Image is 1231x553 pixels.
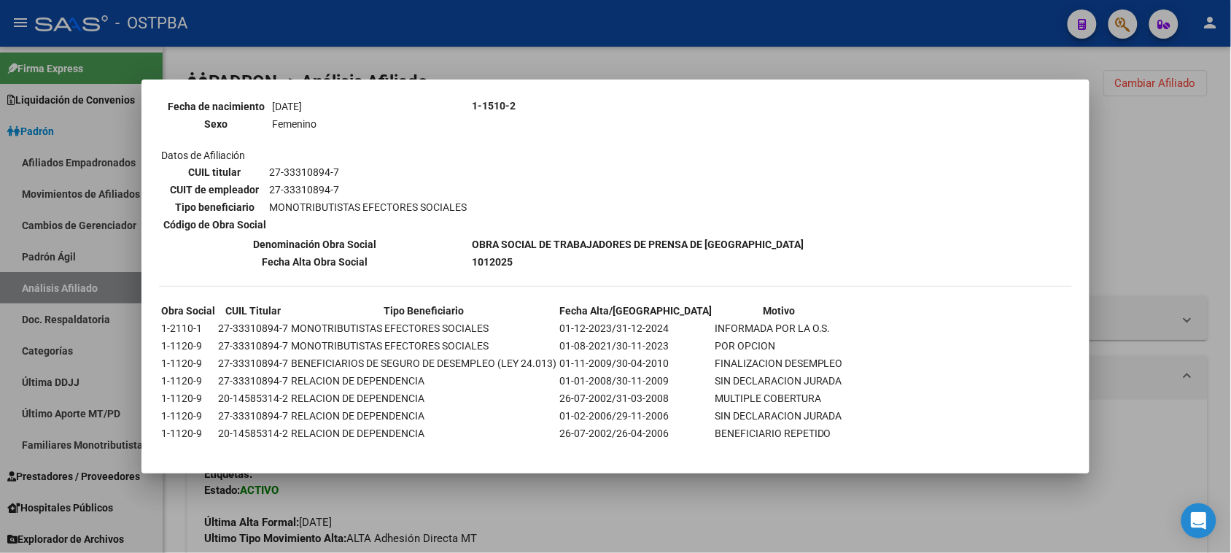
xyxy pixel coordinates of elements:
[290,373,557,389] td: RELACION DE DEPENDENCIA
[559,408,712,424] td: 01-02-2006/29-11-2006
[714,303,844,319] th: Motivo
[163,164,267,180] th: CUIL titular
[217,408,289,424] td: 27-33310894-7
[163,98,270,115] th: Fecha de nacimiento
[559,425,712,441] td: 26-07-2002/26-04-2006
[268,164,467,180] td: 27-33310894-7
[163,217,267,233] th: Código de Obra Social
[271,116,378,132] td: Femenino
[559,355,712,371] td: 01-11-2009/30-04-2010
[160,303,216,319] th: Obra Social
[160,254,470,270] th: Fecha Alta Obra Social
[559,390,712,406] td: 26-07-2002/31-03-2008
[714,373,844,389] td: SIN DECLARACION JURADA
[268,199,467,215] td: MONOTRIBUTISTAS EFECTORES SOCIALES
[163,199,267,215] th: Tipo beneficiario
[714,338,844,354] td: POR OPCION
[217,373,289,389] td: 27-33310894-7
[290,425,557,441] td: RELACION DE DEPENDENCIA
[290,355,557,371] td: BENEFICIARIOS DE SEGURO DE DESEMPLEO (LEY 24.013)
[472,256,513,268] b: 1012025
[290,320,557,336] td: MONOTRIBUTISTAS EFECTORES SOCIALES
[160,390,216,406] td: 1-1120-9
[160,408,216,424] td: 1-1120-9
[163,116,270,132] th: Sexo
[290,390,557,406] td: RELACION DE DEPENDENCIA
[217,390,289,406] td: 20-14585314-2
[559,338,712,354] td: 01-08-2021/30-11-2023
[714,390,844,406] td: MULTIPLE COBERTURA
[559,373,712,389] td: 01-01-2008/30-11-2009
[160,355,216,371] td: 1-1120-9
[160,236,470,252] th: Denominación Obra Social
[271,98,378,115] td: [DATE]
[1181,503,1216,538] div: Open Intercom Messenger
[217,338,289,354] td: 27-33310894-7
[714,320,844,336] td: INFORMADA POR LA O.S.
[559,303,712,319] th: Fecha Alta/[GEOGRAPHIC_DATA]
[163,182,267,198] th: CUIT de empleador
[268,182,467,198] td: 27-33310894-7
[472,100,516,112] b: 1-1510-2
[290,408,557,424] td: RELACION DE DEPENDENCIA
[290,303,557,319] th: Tipo Beneficiario
[714,355,844,371] td: FINALIZACION DESEMPLEO
[472,239,804,250] b: OBRA SOCIAL DE TRABAJADORES DE PRENSA DE [GEOGRAPHIC_DATA]
[217,320,289,336] td: 27-33310894-7
[160,425,216,441] td: 1-1120-9
[290,338,557,354] td: MONOTRIBUTISTAS EFECTORES SOCIALES
[714,425,844,441] td: BENEFICIARIO REPETIDO
[217,425,289,441] td: 20-14585314-2
[160,373,216,389] td: 1-1120-9
[559,320,712,336] td: 01-12-2023/31-12-2024
[714,408,844,424] td: SIN DECLARACION JURADA
[217,303,289,319] th: CUIL Titular
[217,355,289,371] td: 27-33310894-7
[160,338,216,354] td: 1-1120-9
[160,320,216,336] td: 1-2110-1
